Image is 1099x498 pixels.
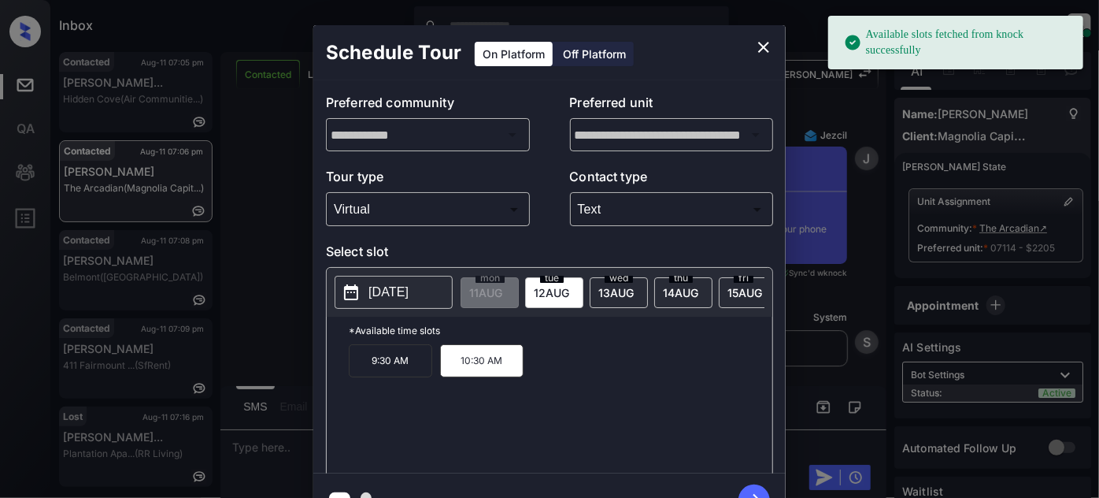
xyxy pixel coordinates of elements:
span: 12 AUG [534,286,569,299]
p: Select slot [326,242,773,267]
span: fri [734,273,753,283]
span: 13 AUG [598,286,634,299]
p: Tour type [326,167,530,192]
div: date-select [525,277,583,308]
div: Available slots fetched from knock successfully [844,20,1071,65]
span: wed [605,273,633,283]
span: tue [540,273,564,283]
span: 15 AUG [727,286,762,299]
div: Text [574,196,770,222]
span: 14 AUG [663,286,698,299]
p: Preferred unit [570,93,774,118]
span: thu [669,273,693,283]
p: Preferred community [326,93,530,118]
div: Virtual [330,196,526,222]
div: date-select [654,277,712,308]
p: Contact type [570,167,774,192]
p: [DATE] [368,283,409,302]
h2: Schedule Tour [313,25,474,80]
div: date-select [719,277,777,308]
div: Off Platform [555,42,634,66]
div: date-select [590,277,648,308]
button: [DATE] [335,276,453,309]
div: On Platform [475,42,553,66]
button: close [748,32,779,63]
p: 9:30 AM [349,344,432,377]
p: *Available time slots [349,317,772,344]
p: 10:30 AM [440,344,524,377]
